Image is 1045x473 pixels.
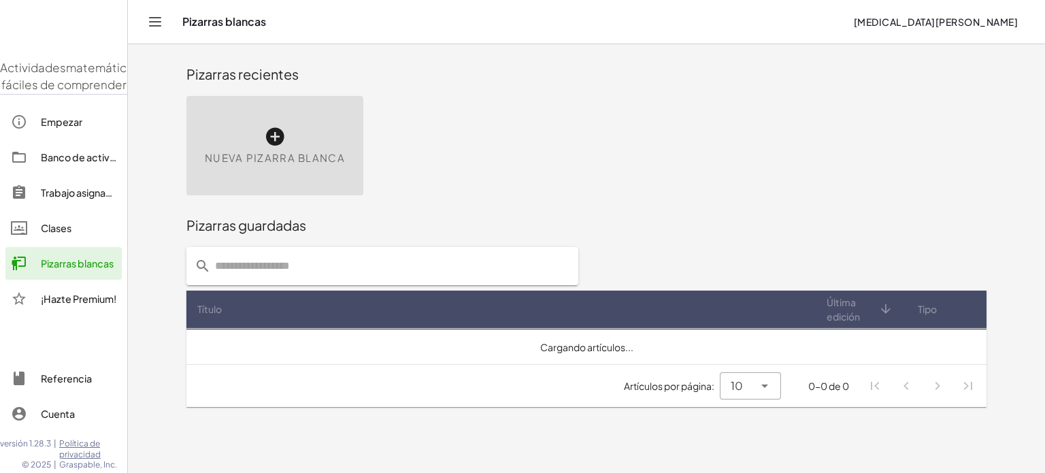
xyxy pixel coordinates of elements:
font: Nueva pizarra blanca [205,151,345,164]
a: Banco de actividades [5,141,122,174]
font: Tipo [918,303,937,315]
font: Clases [41,222,71,234]
font: Cargando artículos... [540,341,633,353]
span: Artículos por página: [624,379,720,393]
a: Clases [5,212,122,244]
font: Trabajo asignado [41,186,118,199]
a: Cuenta [5,397,122,430]
font: Banco de actividades [41,151,142,163]
a: Empezar [5,105,122,138]
a: Política de privacidad [59,438,127,459]
font: | [54,438,56,448]
font: Empezar [41,116,82,128]
font: Pizarras guardadas [186,216,306,233]
a: Trabajo asignado [5,176,122,209]
font: Artículos por página: [624,380,714,392]
i: prepended action [195,258,211,274]
font: matemáticas fáciles de comprender [1,60,140,93]
button: [MEDICAL_DATA][PERSON_NAME] [842,10,1029,34]
font: 0-0 de 0 [808,380,849,392]
font: Política de privacidad [59,438,101,459]
a: Pizarras blancas [5,247,122,280]
font: | [54,459,56,470]
font: Pizarras blancas [41,257,114,270]
font: ¡Hazte Premium! [41,293,116,305]
font: Pizarras recientes [186,65,299,82]
font: Última edición [827,296,860,323]
font: Título [197,303,222,315]
nav: Navegación de paginación [860,370,984,402]
font: Cuenta [41,408,75,420]
button: Cambiar navegación [144,11,166,33]
font: 10 [731,378,743,393]
font: Graspable, Inc. [59,459,117,470]
a: Referencia [5,362,122,395]
font: [MEDICAL_DATA][PERSON_NAME] [854,16,1018,28]
font: Referencia [41,372,92,385]
font: © 2025 [22,459,51,470]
